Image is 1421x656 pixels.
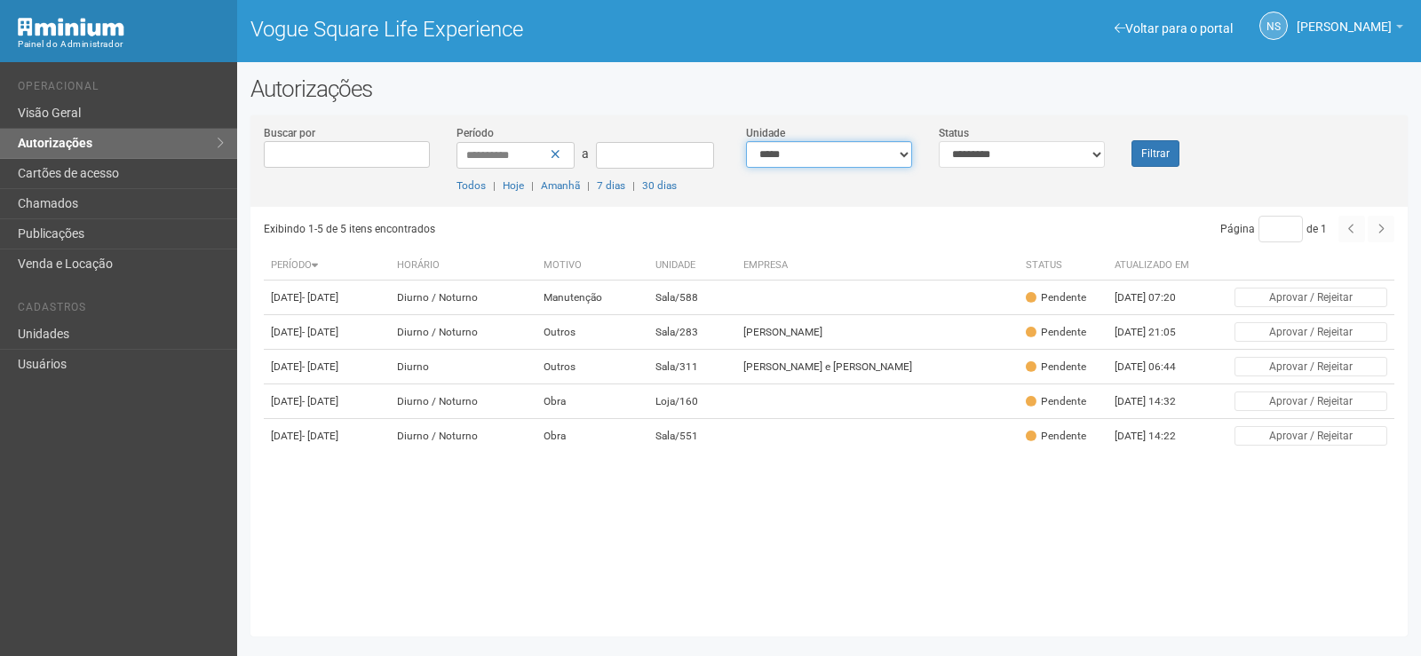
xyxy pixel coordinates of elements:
[736,251,1019,281] th: Empresa
[1115,21,1233,36] a: Voltar para o portal
[648,350,736,384] td: Sala/311
[1234,426,1387,446] button: Aprovar / Rejeitar
[18,301,224,320] li: Cadastros
[1026,290,1086,305] div: Pendente
[1234,288,1387,307] button: Aprovar / Rejeitar
[648,251,736,281] th: Unidade
[264,216,823,242] div: Exibindo 1-5 de 5 itens encontrados
[1107,315,1205,350] td: [DATE] 21:05
[1026,325,1086,340] div: Pendente
[648,384,736,419] td: Loja/160
[264,251,390,281] th: Período
[597,179,625,192] a: 7 dias
[1131,140,1179,167] button: Filtrar
[264,384,390,419] td: [DATE]
[1107,281,1205,315] td: [DATE] 07:20
[1107,251,1205,281] th: Atualizado em
[302,395,338,407] span: - [DATE]
[18,36,224,52] div: Painel do Administrador
[582,146,589,161] span: a
[390,281,536,315] td: Diurno / Noturno
[536,315,649,350] td: Outros
[642,179,677,192] a: 30 dias
[1107,384,1205,419] td: [DATE] 14:32
[536,251,649,281] th: Motivo
[736,350,1019,384] td: [PERSON_NAME] e [PERSON_NAME]
[264,125,315,141] label: Buscar por
[18,18,124,36] img: Minium
[390,419,536,454] td: Diurno / Noturno
[1297,22,1403,36] a: [PERSON_NAME]
[1026,429,1086,444] div: Pendente
[456,125,494,141] label: Período
[648,419,736,454] td: Sala/551
[1234,391,1387,411] button: Aprovar / Rejeitar
[746,125,785,141] label: Unidade
[250,18,816,41] h1: Vogue Square Life Experience
[302,360,338,373] span: - [DATE]
[302,291,338,304] span: - [DATE]
[1019,251,1107,281] th: Status
[736,315,1019,350] td: [PERSON_NAME]
[648,281,736,315] td: Sala/588
[536,281,649,315] td: Manutenção
[503,179,524,192] a: Hoje
[264,419,390,454] td: [DATE]
[1259,12,1288,40] a: NS
[632,179,635,192] span: |
[250,75,1408,102] h2: Autorizações
[18,80,224,99] li: Operacional
[264,315,390,350] td: [DATE]
[536,384,649,419] td: Obra
[1026,394,1086,409] div: Pendente
[1107,419,1205,454] td: [DATE] 14:22
[390,251,536,281] th: Horário
[390,384,536,419] td: Diurno / Noturno
[939,125,969,141] label: Status
[390,350,536,384] td: Diurno
[1107,350,1205,384] td: [DATE] 06:44
[1026,360,1086,375] div: Pendente
[541,179,580,192] a: Amanhã
[648,315,736,350] td: Sala/283
[531,179,534,192] span: |
[390,315,536,350] td: Diurno / Noturno
[536,419,649,454] td: Obra
[456,179,486,192] a: Todos
[587,179,590,192] span: |
[302,326,338,338] span: - [DATE]
[264,281,390,315] td: [DATE]
[536,350,649,384] td: Outros
[264,350,390,384] td: [DATE]
[1234,357,1387,376] button: Aprovar / Rejeitar
[1220,223,1327,235] span: Página de 1
[1234,322,1387,342] button: Aprovar / Rejeitar
[493,179,496,192] span: |
[302,430,338,442] span: - [DATE]
[1297,3,1392,34] span: Nicolle Silva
